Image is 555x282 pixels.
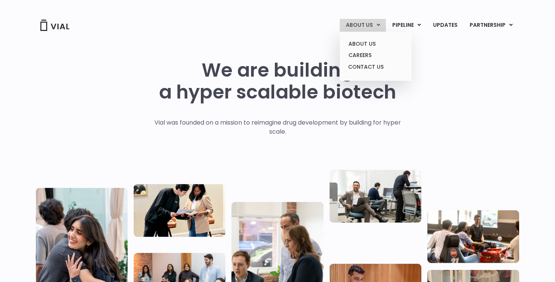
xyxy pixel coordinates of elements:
[159,59,396,103] h1: We are building a hyper scalable biotech
[134,184,225,237] img: Two people looking at a paper talking.
[342,61,409,73] a: CONTACT US
[146,118,409,136] p: Vial was founded on a mission to reimagine drug development by building for hyper scale.
[330,170,421,222] img: Three people working in an office
[427,19,463,32] a: UPDATES
[340,19,386,32] a: ABOUT USMenu Toggle
[386,19,427,32] a: PIPELINEMenu Toggle
[342,38,409,50] a: ABOUT US
[427,210,519,263] img: Group of people playing whirlyball
[40,20,70,31] img: Vial Logo
[464,19,519,32] a: PARTNERSHIPMenu Toggle
[342,49,409,61] a: CAREERS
